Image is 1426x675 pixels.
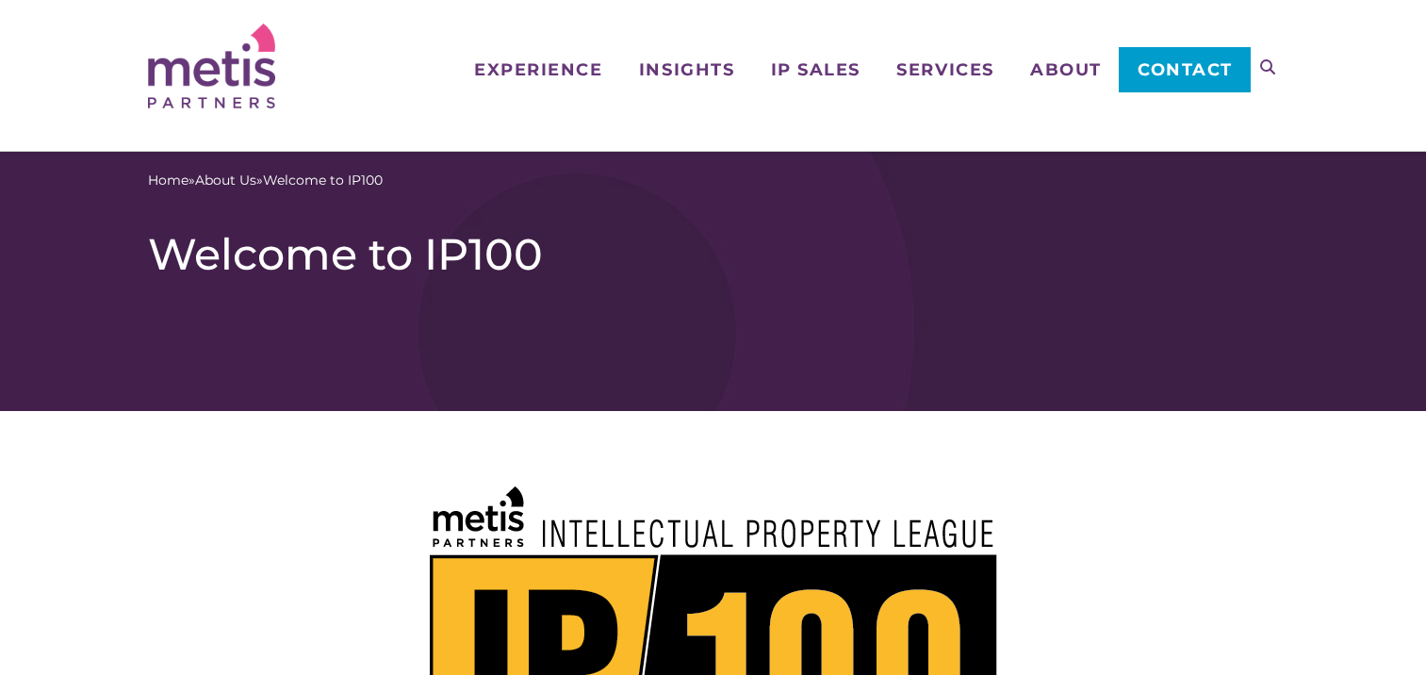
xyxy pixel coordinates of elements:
span: IP Sales [771,61,861,78]
span: Services [896,61,993,78]
span: Insights [639,61,734,78]
span: About [1030,61,1102,78]
span: » » [148,171,383,190]
span: Welcome to IP100 [263,171,383,190]
span: Experience [474,61,602,78]
a: Home [148,171,188,190]
a: About Us [195,171,256,190]
h1: Welcome to IP100 [148,228,1279,281]
img: Metis Partners [148,24,275,108]
a: Contact [1119,47,1250,92]
span: Contact [1138,61,1233,78]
